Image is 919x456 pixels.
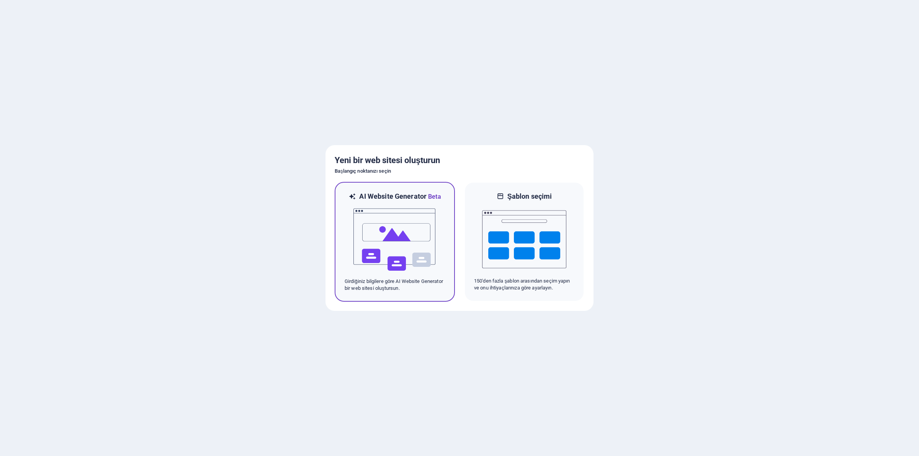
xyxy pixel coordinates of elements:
h6: AI Website Generator [359,192,441,201]
span: Beta [427,193,441,200]
div: Şablon seçimi150'den fazla şablon arasından seçim yapın ve onu ihtiyaçlarınıza göre ayarlayın. [464,182,584,302]
p: Girdiğiniz bilgilere göre AI Website Generator bir web sitesi oluştursun. [345,278,445,292]
div: AI Website GeneratorBetaaiGirdiğiniz bilgilere göre AI Website Generator bir web sitesi oluştursun. [335,182,455,302]
h5: Yeni bir web sitesi oluşturun [335,154,584,167]
p: 150'den fazla şablon arasından seçim yapın ve onu ihtiyaçlarınıza göre ayarlayın. [474,278,574,291]
img: ai [353,201,437,278]
h6: Başlangıç noktanızı seçin [335,167,584,176]
h6: Şablon seçimi [507,192,552,201]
